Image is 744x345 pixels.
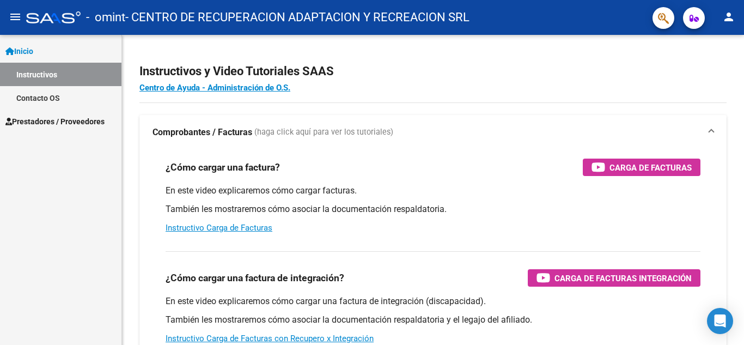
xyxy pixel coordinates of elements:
[139,115,727,150] mat-expansion-panel-header: Comprobantes / Facturas (haga click aquí para ver los tutoriales)
[707,308,733,334] div: Open Intercom Messenger
[166,270,344,286] h3: ¿Cómo cargar una factura de integración?
[166,185,700,197] p: En este video explicaremos cómo cargar facturas.
[125,5,469,29] span: - CENTRO DE RECUPERACION ADAPTACION Y RECREACION SRL
[5,45,33,57] span: Inicio
[254,126,393,138] span: (haga click aquí para ver los tutoriales)
[139,61,727,82] h2: Instructivos y Video Tutoriales SAAS
[153,126,252,138] strong: Comprobantes / Facturas
[5,116,105,128] span: Prestadores / Proveedores
[9,10,22,23] mat-icon: menu
[722,10,735,23] mat-icon: person
[166,314,700,326] p: También les mostraremos cómo asociar la documentación respaldatoria y el legajo del afiliado.
[166,223,272,233] a: Instructivo Carga de Facturas
[166,295,700,307] p: En este video explicaremos cómo cargar una factura de integración (discapacidad).
[554,271,692,285] span: Carga de Facturas Integración
[609,161,692,174] span: Carga de Facturas
[166,334,374,343] a: Instructivo Carga de Facturas con Recupero x Integración
[166,160,280,175] h3: ¿Cómo cargar una factura?
[139,83,290,93] a: Centro de Ayuda - Administración de O.S.
[583,159,700,176] button: Carga de Facturas
[166,203,700,215] p: También les mostraremos cómo asociar la documentación respaldatoria.
[528,269,700,287] button: Carga de Facturas Integración
[86,5,125,29] span: - omint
